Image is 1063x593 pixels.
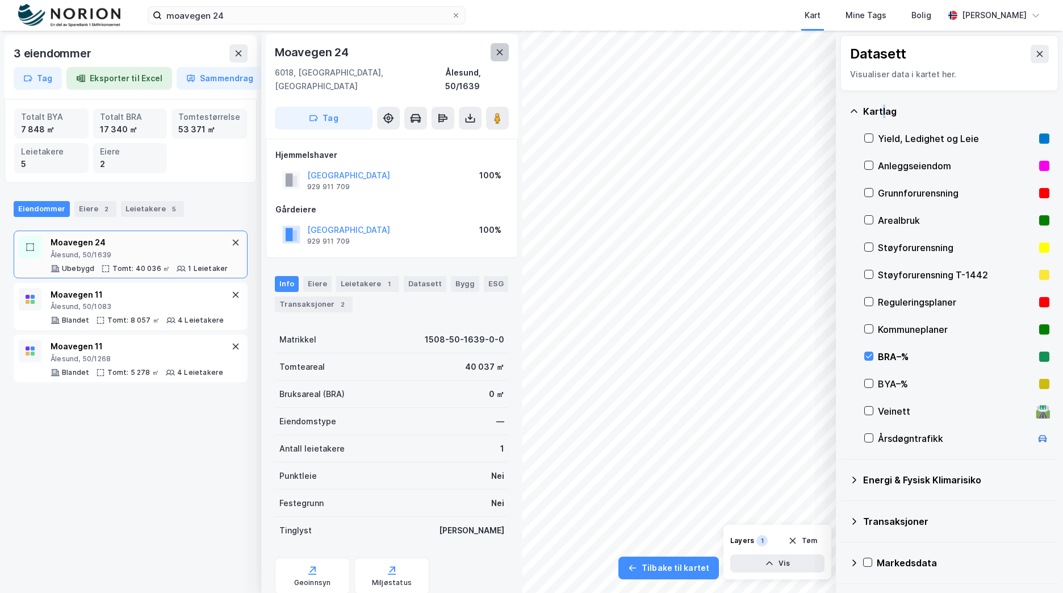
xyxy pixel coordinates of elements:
div: [PERSON_NAME] [439,524,504,537]
div: Kontrollprogram for chat [1006,538,1063,593]
div: 100% [479,169,501,182]
button: Eksporter til Excel [66,67,172,90]
button: Vis [730,554,825,573]
iframe: Chat Widget [1006,538,1063,593]
div: 40 037 ㎡ [465,360,504,374]
div: Energi & Fysisk Klimarisiko [863,473,1049,487]
div: Reguleringsplaner [878,295,1035,309]
div: Tomt: 5 278 ㎡ [107,368,159,377]
div: Årsdøgntrafikk [878,432,1031,445]
div: 929 911 709 [307,237,350,246]
div: Eiendommer [14,201,70,217]
div: Transaksjoner [275,296,353,312]
div: 100% [479,223,501,237]
div: Punktleie [279,469,317,483]
div: Geoinnsyn [294,578,331,587]
button: Tilbake til kartet [618,557,719,579]
div: Støyforurensning T-1442 [878,268,1035,282]
div: 929 911 709 [307,182,350,191]
div: Ubebygd [62,264,94,273]
div: — [496,415,504,428]
div: Ålesund, 50/1268 [51,354,223,364]
input: Søk på adresse, matrikkel, gårdeiere, leietakere eller personer [162,7,451,24]
button: Tag [14,67,62,90]
div: 5 [21,158,82,170]
div: Mine Tags [846,9,886,22]
div: Totalt BRA [100,111,161,123]
button: Tøm [781,532,825,550]
div: Blandet [62,316,89,325]
div: Transaksjoner [863,515,1049,528]
div: Støyforurensning [878,241,1035,254]
div: Eiendomstype [279,415,336,428]
div: Tomt: 8 057 ㎡ [107,316,160,325]
div: Leietakere [21,145,82,158]
div: 1 Leietaker [188,264,228,273]
div: Miljøstatus [372,578,412,587]
div: Tinglyst [279,524,312,537]
div: Leietakere [121,201,184,217]
div: Leietakere [336,276,399,292]
div: Markedsdata [877,556,1049,570]
div: Ålesund, 50/1639 [51,250,228,260]
div: 17 340 ㎡ [100,123,161,136]
button: Sammendrag [177,67,263,90]
div: 2 [101,203,112,215]
div: Ålesund, 50/1639 [445,66,509,93]
div: Moavegen 11 [51,340,223,353]
div: Visualiser data i kartet her. [850,68,1049,81]
div: 2 [337,299,348,310]
div: Nei [491,496,504,510]
div: Yield, Ledighet og Leie [878,132,1035,145]
div: Kart [805,9,821,22]
div: Antall leietakere [279,442,345,456]
div: Datasett [850,45,906,63]
div: 🛣️ [1035,404,1051,419]
div: 4 Leietakere [178,316,224,325]
div: BYA–% [878,377,1035,391]
div: Gårdeiere [275,203,508,216]
div: Matrikkel [279,333,316,346]
div: 53 371 ㎡ [178,123,240,136]
div: Tomtestørrelse [178,111,240,123]
img: norion-logo.80e7a08dc31c2e691866.png [18,4,120,27]
div: 3 eiendommer [14,44,94,62]
div: Festegrunn [279,496,324,510]
div: Bruksareal (BRA) [279,387,345,401]
div: Eiere [100,145,161,158]
div: Tomt: 40 036 ㎡ [112,264,170,273]
div: Kartlag [863,105,1049,118]
div: ESG [484,276,508,292]
div: Veinett [878,404,1031,418]
div: Arealbruk [878,214,1035,227]
div: Eiere [303,276,332,292]
div: 1508-50-1639-0-0 [425,333,504,346]
div: 5 [168,203,179,215]
div: Bygg [451,276,479,292]
div: Hjemmelshaver [275,148,508,162]
div: 6018, [GEOGRAPHIC_DATA], [GEOGRAPHIC_DATA] [275,66,445,93]
div: 7 848 ㎡ [21,123,82,136]
div: Ålesund, 50/1083 [51,302,224,311]
div: Blandet [62,368,89,377]
button: Tag [275,107,373,130]
div: Datasett [404,276,446,292]
div: Tomteareal [279,360,325,374]
div: 0 ㎡ [489,387,504,401]
div: Moavegen 24 [51,236,228,249]
div: Grunnforurensning [878,186,1035,200]
div: [PERSON_NAME] [962,9,1027,22]
div: 1 [756,535,768,546]
div: Anleggseiendom [878,159,1035,173]
div: Info [275,276,299,292]
div: 1 [500,442,504,456]
div: Bolig [911,9,931,22]
div: Kommuneplaner [878,323,1035,336]
div: Totalt BYA [21,111,82,123]
div: Moavegen 24 [275,43,351,61]
div: 1 [383,278,395,290]
div: 4 Leietakere [177,368,223,377]
div: Layers [730,536,754,545]
div: BRA–% [878,350,1035,364]
div: 2 [100,158,161,170]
